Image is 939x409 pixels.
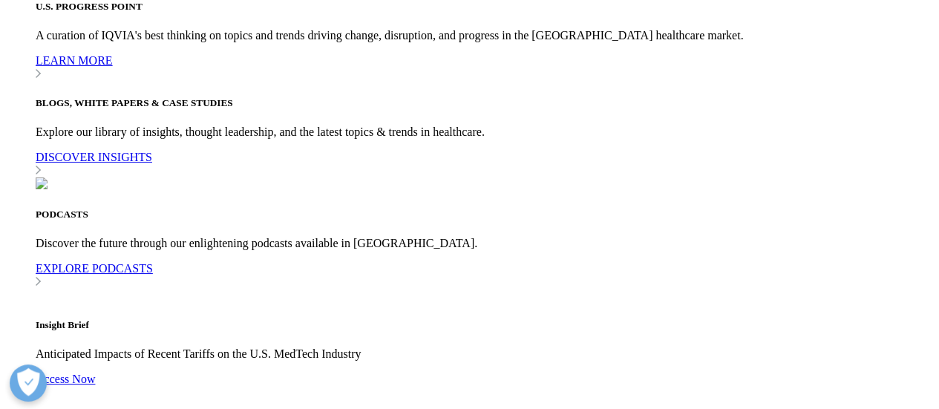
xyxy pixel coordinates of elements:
[36,97,933,109] h5: BLOGS, WHITE PAPERS & CASE STUDIES
[36,237,933,250] p: Discover the future through our enlightening podcasts available in [GEOGRAPHIC_DATA].
[36,151,933,177] a: DISCOVER INSIGHTS
[36,125,933,139] p: Explore our library of insights, thought leadership, and the latest topics & trends in healthcare.
[36,373,933,399] a: Access Now
[36,54,933,81] a: LEARN MORE
[36,262,933,289] a: EXPLORE PODCASTS
[36,209,933,220] h5: PODCASTS
[36,29,933,42] p: A curation of IQVIA's best thinking on topics and trends driving change, disruption, and progress...
[36,1,933,13] h5: U.S. PROGRESS POINT
[36,347,933,361] p: Anticipated Impacts of Recent Tariffs on the U.S. MedTech Industry
[36,319,933,331] h5: Insight Brief
[10,364,47,402] button: Open Preferences
[36,177,48,189] img: 2447_woman-watching-business-training-on-laptop-and-learning-from-home.jpg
